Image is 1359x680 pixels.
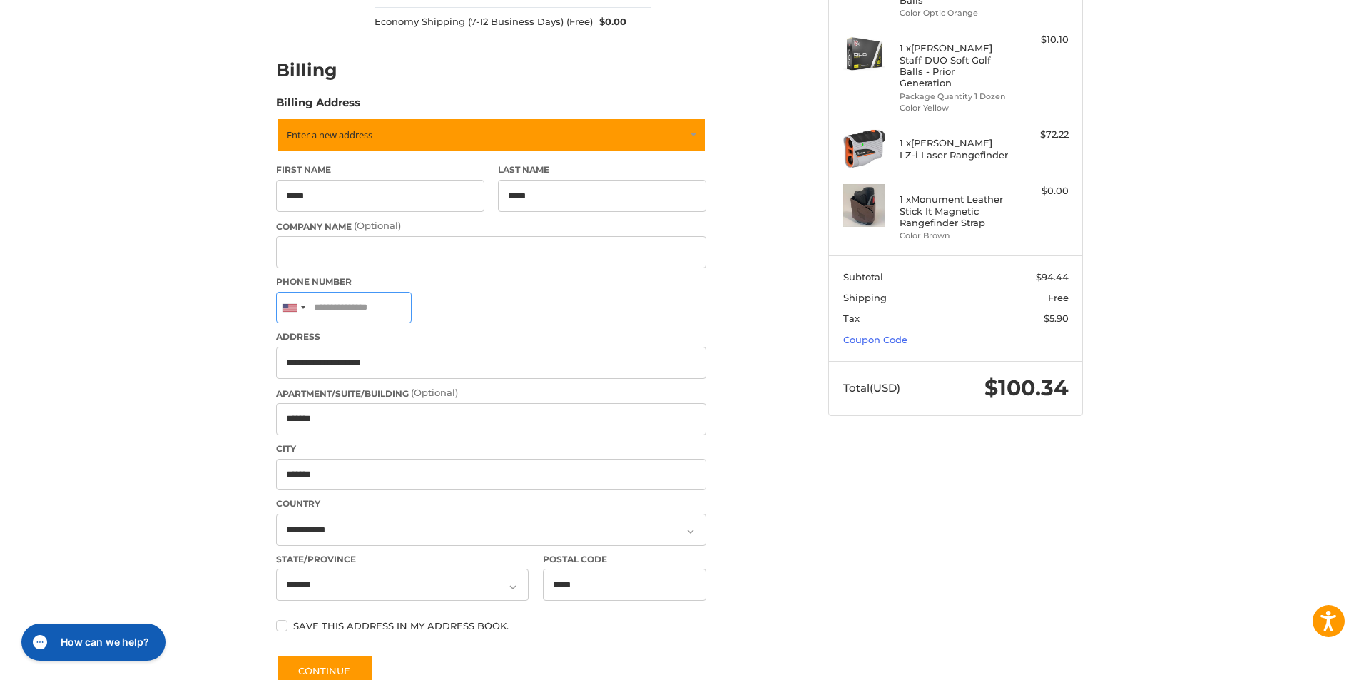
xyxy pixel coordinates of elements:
[1048,292,1069,303] span: Free
[411,387,458,398] small: (Optional)
[900,7,1009,19] li: Color Optic Orange
[14,619,170,666] iframe: Gorgias live chat messenger
[354,220,401,231] small: (Optional)
[984,375,1069,401] span: $100.34
[843,313,860,324] span: Tax
[843,271,883,283] span: Subtotal
[276,497,706,510] label: Country
[1012,184,1069,198] div: $0.00
[375,15,593,29] span: Economy Shipping (7-12 Business Days) (Free)
[1044,313,1069,324] span: $5.90
[1036,271,1069,283] span: $94.44
[276,620,706,631] label: Save this address in my address book.
[276,219,706,233] label: Company Name
[276,386,706,400] label: Apartment/Suite/Building
[900,102,1009,114] li: Color Yellow
[276,330,706,343] label: Address
[843,334,907,345] a: Coupon Code
[276,553,529,566] label: State/Province
[276,163,484,176] label: First Name
[287,128,372,141] span: Enter a new address
[276,95,360,118] legend: Billing Address
[1012,128,1069,142] div: $72.22
[543,553,707,566] label: Postal Code
[900,42,1009,88] h4: 1 x [PERSON_NAME] Staff DUO Soft Golf Balls - Prior Generation
[900,137,1009,161] h4: 1 x [PERSON_NAME] LZ-i Laser Rangefinder
[277,293,310,323] div: United States: +1
[900,193,1009,228] h4: 1 x Monument Leather Stick It Magnetic Rangefinder Strap
[276,59,360,81] h2: Billing
[276,275,706,288] label: Phone Number
[1012,33,1069,47] div: $10.10
[276,442,706,455] label: City
[843,292,887,303] span: Shipping
[498,163,706,176] label: Last Name
[900,91,1009,103] li: Package Quantity 1 Dozen
[276,118,706,152] a: Enter or select a different address
[900,230,1009,242] li: Color Brown
[843,381,900,395] span: Total (USD)
[593,15,627,29] span: $0.00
